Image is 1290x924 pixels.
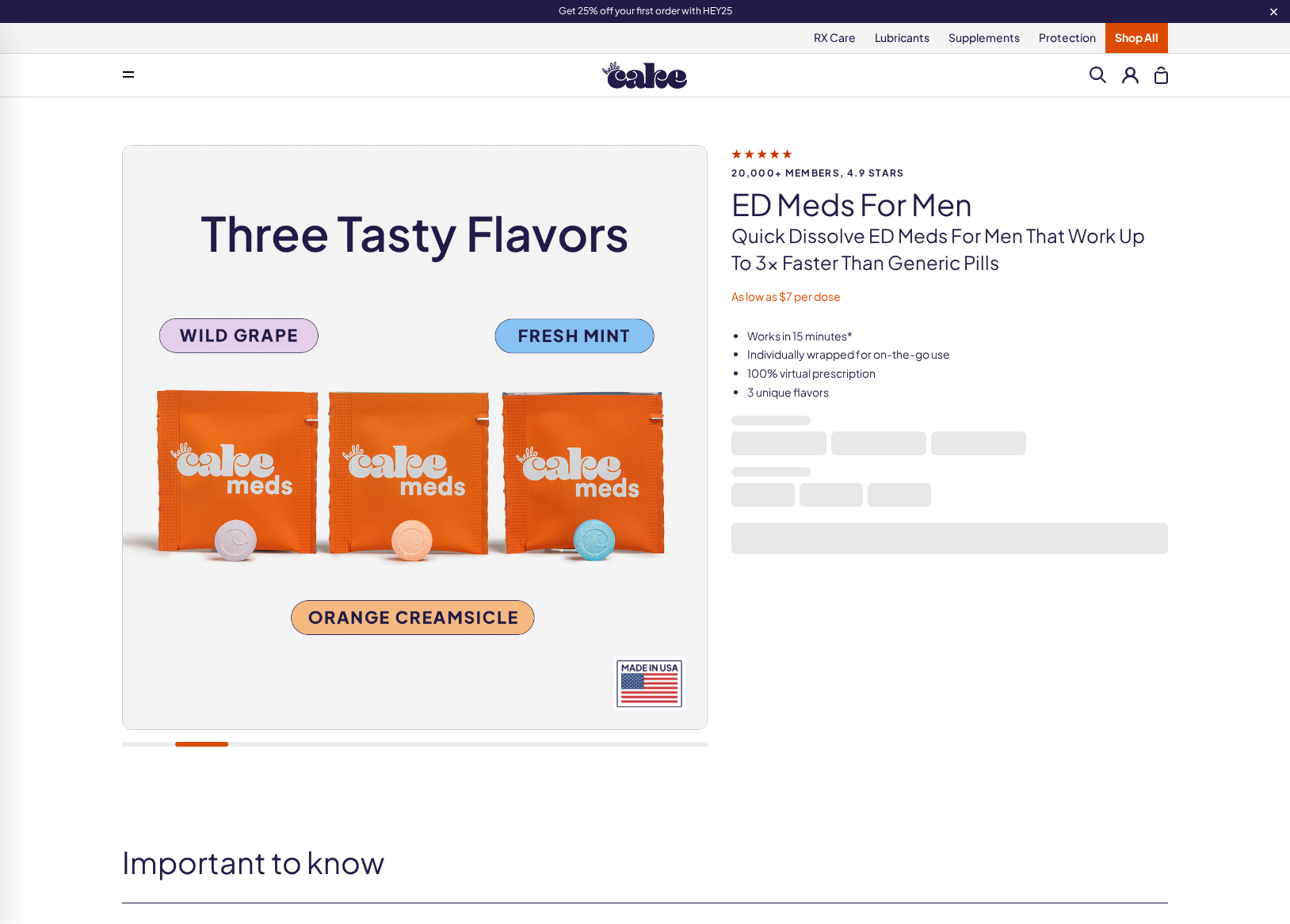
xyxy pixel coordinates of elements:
[939,23,1029,53] a: Supplements
[122,846,1168,879] h2: Important to know
[747,329,1168,344] li: Works in 15 minutes*
[602,62,687,89] img: Hello Cake
[747,385,1168,401] li: 3 unique flavors
[865,23,939,53] a: Lubricants
[747,347,1168,363] li: Individually wrapped for on-the-go use
[731,222,1168,276] p: Quick dissolve ED Meds for men that work up to 3x faster than generic pills
[731,289,1168,305] p: As low as $7 per dose
[804,23,865,53] a: RX Care
[123,146,707,729] img: ED Meds for Men
[74,5,1216,17] div: Get 25% off your first order with HEY25
[1029,23,1105,53] a: Protection
[1105,23,1168,53] a: Shop All
[731,146,1168,178] a: 20,000+ members, 4.9 stars
[747,366,1168,382] li: 100% virtual prescription
[731,188,1168,221] h1: ED Meds for Men
[731,168,1168,178] span: 20,000+ members, 4.9 stars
